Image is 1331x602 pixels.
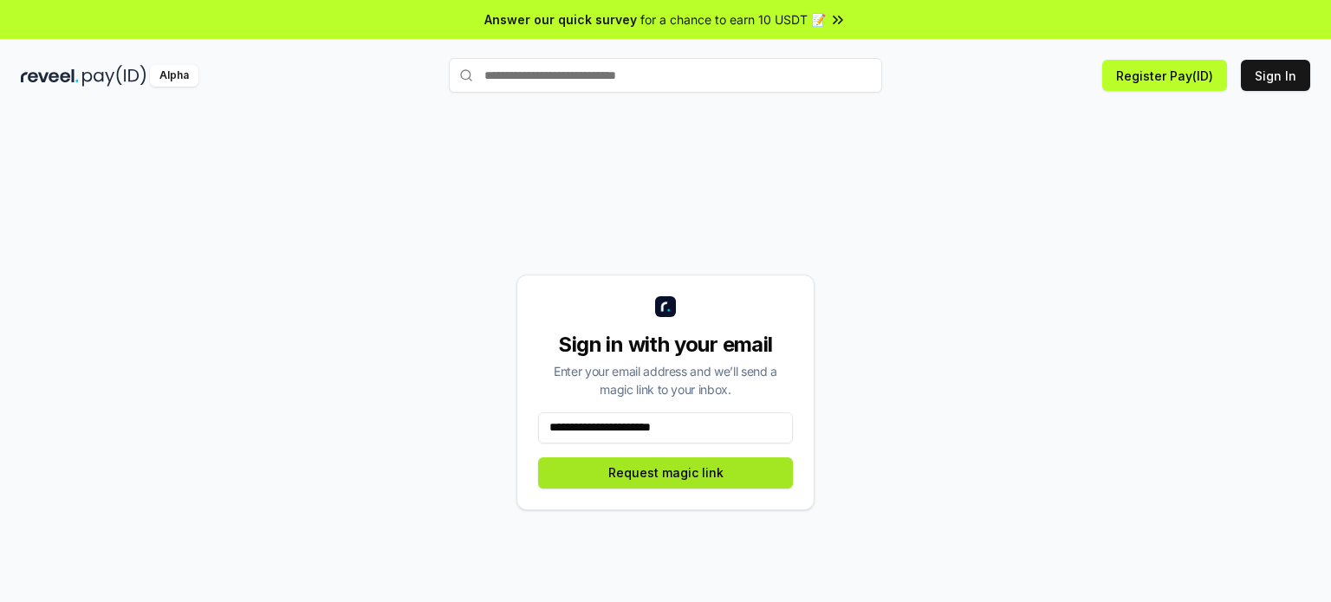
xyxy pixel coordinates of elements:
[82,65,146,87] img: pay_id
[21,65,79,87] img: reveel_dark
[150,65,198,87] div: Alpha
[1241,60,1310,91] button: Sign In
[640,10,826,29] span: for a chance to earn 10 USDT 📝
[1102,60,1227,91] button: Register Pay(ID)
[538,457,793,489] button: Request magic link
[484,10,637,29] span: Answer our quick survey
[538,331,793,359] div: Sign in with your email
[655,296,676,317] img: logo_small
[538,362,793,398] div: Enter your email address and we’ll send a magic link to your inbox.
